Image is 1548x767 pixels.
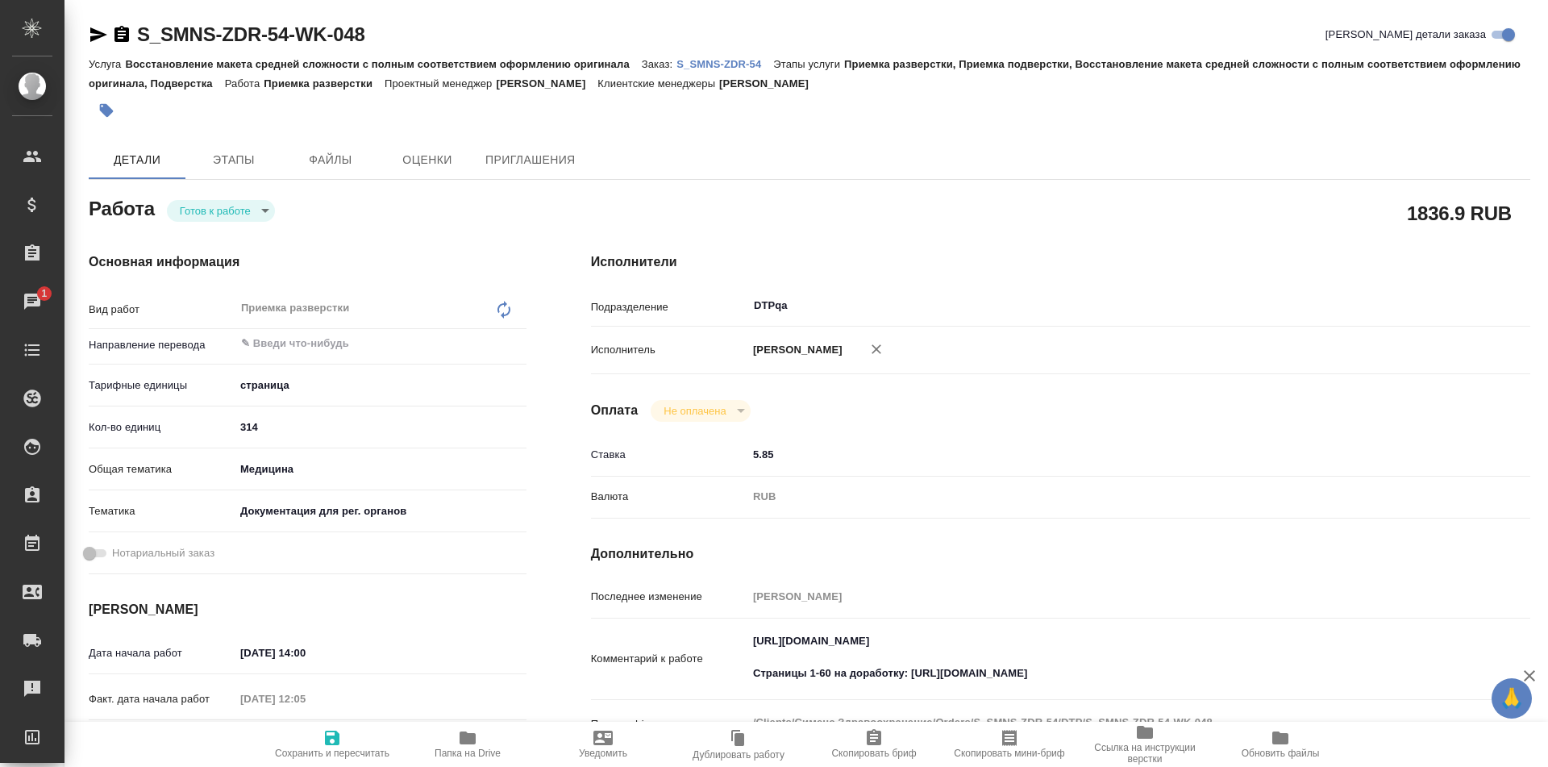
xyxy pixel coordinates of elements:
button: Open [1443,304,1446,307]
p: Комментарий к работе [591,651,747,667]
p: Восстановление макета средней сложности с полным соответствием оформлению оригинала [125,58,641,70]
span: Оценки [389,150,466,170]
span: Приглашения [485,150,576,170]
span: Этапы [195,150,273,170]
button: Скопировать бриф [806,722,942,767]
button: Дублировать работу [671,722,806,767]
span: Уведомить [579,748,627,759]
p: Работа [225,77,264,90]
p: Подразделение [591,299,747,315]
p: Направление перевода [89,337,235,353]
div: Документация для рег. органов [235,498,526,525]
p: Общая тематика [89,461,235,477]
a: 1 [4,281,60,322]
h2: 1836.9 RUB [1407,199,1512,227]
p: Этапы услуги [773,58,844,70]
p: Проектный менеджер [385,77,496,90]
h4: Исполнители [591,252,1530,272]
p: Ставка [591,447,747,463]
h4: Дополнительно [591,544,1530,564]
input: ✎ Введи что-нибудь [747,443,1452,466]
h4: Оплата [591,401,639,420]
div: Готов к работе [651,400,750,422]
p: Последнее изменение [591,589,747,605]
input: Пустое поле [235,687,376,711]
h4: Основная информация [89,252,526,272]
p: Путь на drive [591,716,747,732]
span: Сохранить и пересчитать [275,748,389,759]
span: 1 [31,286,56,302]
button: Open [518,342,521,345]
span: Папка на Drive [435,748,501,759]
p: Вид работ [89,302,235,318]
a: S_SMNS-ZDR-54-WK-048 [137,23,365,45]
p: Валюта [591,489,747,505]
p: Исполнитель [591,342,747,358]
button: Скопировать мини-бриф [942,722,1077,767]
button: Ссылка на инструкции верстки [1077,722,1213,767]
span: Скопировать мини-бриф [954,748,1064,759]
p: Кол-во единиц [89,419,235,436]
p: Приемка разверстки [264,77,385,90]
button: Обновить файлы [1213,722,1348,767]
p: Дата начала работ [89,645,235,661]
span: Нотариальный заказ [112,545,214,561]
div: Готов к работе [167,200,275,222]
button: Сохранить и пересчитать [264,722,400,767]
button: Удалить исполнителя [859,331,894,367]
p: S_SMNS-ZDR-54 [676,58,773,70]
input: ✎ Введи что-нибудь [235,641,376,665]
input: ✎ Введи что-нибудь [235,415,526,439]
span: Файлы [292,150,369,170]
button: Не оплачена [659,404,730,418]
button: Скопировать ссылку [112,25,131,44]
button: Уведомить [535,722,671,767]
h2: Работа [89,193,155,222]
input: ✎ Введи что-нибудь [239,334,468,353]
span: Детали [98,150,176,170]
p: Факт. дата начала работ [89,691,235,707]
button: Добавить тэг [89,93,124,128]
p: [PERSON_NAME] [719,77,821,90]
p: Тарифные единицы [89,377,235,394]
textarea: /Clients/Сименс Здравоохранение/Orders/S_SMNS-ZDR-54/DTP/S_SMNS-ZDR-54-WK-048 [747,709,1452,736]
p: Клиентские менеджеры [597,77,719,90]
span: Ссылка на инструкции верстки [1087,742,1203,765]
a: S_SMNS-ZDR-54 [676,56,773,70]
span: 🙏 [1498,682,1525,715]
span: Обновить файлы [1242,748,1320,759]
p: Тематика [89,503,235,519]
p: [PERSON_NAME] [747,342,843,358]
span: Скопировать бриф [831,748,916,759]
div: страница [235,372,526,399]
h4: [PERSON_NAME] [89,600,526,619]
p: Заказ: [642,58,676,70]
p: [PERSON_NAME] [496,77,597,90]
div: RUB [747,483,1452,511]
input: Пустое поле [747,585,1452,608]
span: Дублировать работу [693,749,784,761]
button: Готов к работе [175,204,256,218]
div: Медицина [235,456,526,483]
button: 🙏 [1492,678,1532,719]
button: Скопировать ссылку для ЯМессенджера [89,25,108,44]
p: Услуга [89,58,125,70]
span: [PERSON_NAME] детали заказа [1325,27,1486,43]
button: Папка на Drive [400,722,535,767]
textarea: [URL][DOMAIN_NAME] Страницы 1-60 на доработку: [URL][DOMAIN_NAME] [747,627,1452,687]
